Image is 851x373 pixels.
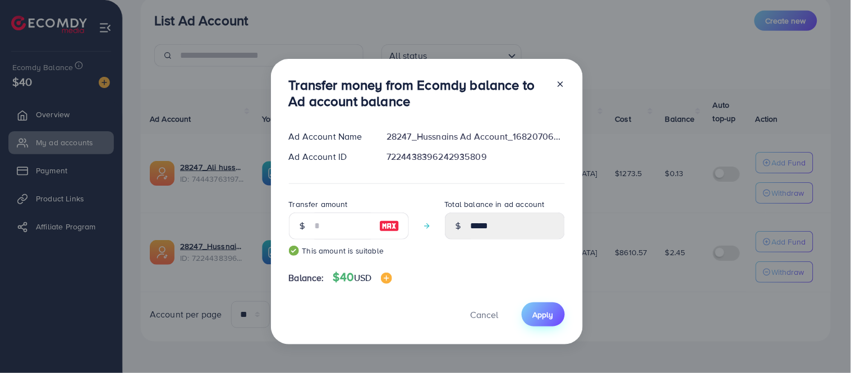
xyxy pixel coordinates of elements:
label: Transfer amount [289,199,348,210]
iframe: Chat [803,323,843,365]
div: 7224438396242935809 [378,150,573,163]
div: 28247_Hussnains Ad Account_1682070647889 [378,130,573,143]
small: This amount is suitable [289,245,409,256]
button: Cancel [457,302,513,326]
label: Total balance in ad account [445,199,545,210]
img: image [381,273,392,284]
div: Ad Account ID [280,150,378,163]
div: Ad Account Name [280,130,378,143]
span: Balance: [289,271,324,284]
img: image [379,219,399,233]
span: Cancel [471,308,499,321]
span: Apply [533,309,554,320]
h3: Transfer money from Ecomdy balance to Ad account balance [289,77,547,109]
h4: $40 [333,270,392,284]
img: guide [289,246,299,256]
button: Apply [522,302,565,326]
span: USD [354,271,371,284]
